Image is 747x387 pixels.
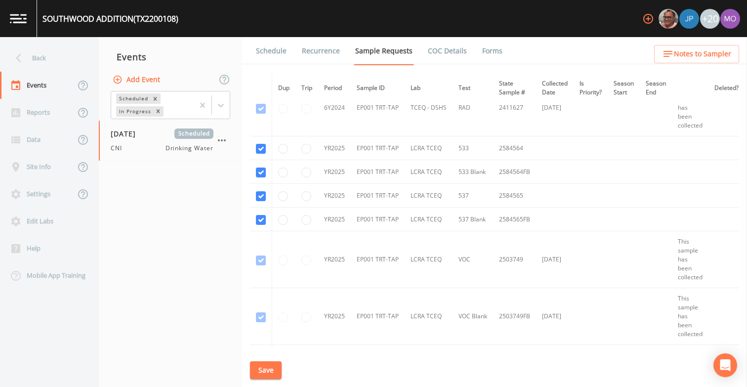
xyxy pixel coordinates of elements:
[318,208,351,231] td: YR2025
[453,231,493,288] td: VOC
[658,9,679,29] div: Mike Franklin
[99,121,242,161] a: [DATE]ScheduledCNIDrinking Water
[318,136,351,160] td: YR2025
[713,353,737,377] div: Open Intercom Messenger
[351,231,405,288] td: EP001 TRT-TAP
[453,136,493,160] td: 533
[405,231,453,288] td: LCRA TCEQ
[295,73,318,103] th: Trip
[111,129,143,139] span: [DATE]
[481,37,504,65] a: Forms
[318,288,351,345] td: YR2025
[405,288,453,345] td: LCRA TCEQ
[318,160,351,184] td: YR2025
[493,208,536,231] td: 2584565FB
[405,80,453,136] td: TCEQ - DSHS
[318,184,351,208] td: YR2025
[536,288,574,345] td: [DATE]
[174,129,213,139] span: Scheduled
[99,44,242,69] div: Events
[453,184,493,208] td: 537
[453,208,493,231] td: 537 Blank
[574,73,608,103] th: Is Priority?
[111,71,164,89] button: Add Event
[493,80,536,136] td: 2411627
[672,80,708,136] td: This sample has been collected
[272,73,296,103] th: Dup
[453,160,493,184] td: 533 Blank
[166,144,213,153] span: Drinking Water
[720,9,740,29] img: 4e251478aba98ce068fb7eae8f78b90c
[493,160,536,184] td: 2584564FB
[254,37,288,65] a: Schedule
[493,136,536,160] td: 2584564
[536,231,574,288] td: [DATE]
[426,37,468,65] a: COC Details
[250,361,282,380] button: Save
[493,231,536,288] td: 2503749
[351,136,405,160] td: EP001 TRT-TAP
[351,80,405,136] td: EP001 TRT-TAP
[351,288,405,345] td: EP001 TRT-TAP
[659,9,678,29] img: e2d790fa78825a4bb76dcb6ab311d44c
[672,231,708,288] td: This sample has been collected
[608,73,640,103] th: Season Start
[116,93,150,104] div: Scheduled
[10,14,27,23] img: logo
[354,37,414,65] a: Sample Requests
[405,160,453,184] td: LCRA TCEQ
[679,9,700,29] div: Joshua gere Paul
[318,80,351,136] td: 6Y2024
[351,208,405,231] td: EP001 TRT-TAP
[116,106,153,117] div: In Progress
[153,106,164,117] div: Remove In Progress
[654,45,739,63] button: Notes to Sampler
[708,73,745,103] th: Deleted?
[351,184,405,208] td: EP001 TRT-TAP
[405,136,453,160] td: LCRA TCEQ
[536,73,574,103] th: Collected Date
[700,9,720,29] div: +20
[453,80,493,136] td: RAD
[300,37,341,65] a: Recurrence
[672,288,708,345] td: This sample has been collected
[674,48,731,60] span: Notes to Sampler
[493,184,536,208] td: 2584565
[405,73,453,103] th: Lab
[453,73,493,103] th: Test
[493,73,536,103] th: State Sample #
[453,288,493,345] td: VOC Blank
[405,184,453,208] td: LCRA TCEQ
[679,9,699,29] img: 41241ef155101aa6d92a04480b0d0000
[111,144,128,153] span: CNI
[42,13,178,25] div: SOUTHWOOD ADDITION (TX2200108)
[318,73,351,103] th: Period
[640,73,672,103] th: Season End
[405,208,453,231] td: LCRA TCEQ
[493,288,536,345] td: 2503749FB
[351,73,405,103] th: Sample ID
[318,231,351,288] td: YR2025
[536,80,574,136] td: [DATE]
[150,93,161,104] div: Remove Scheduled
[351,160,405,184] td: EP001 TRT-TAP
